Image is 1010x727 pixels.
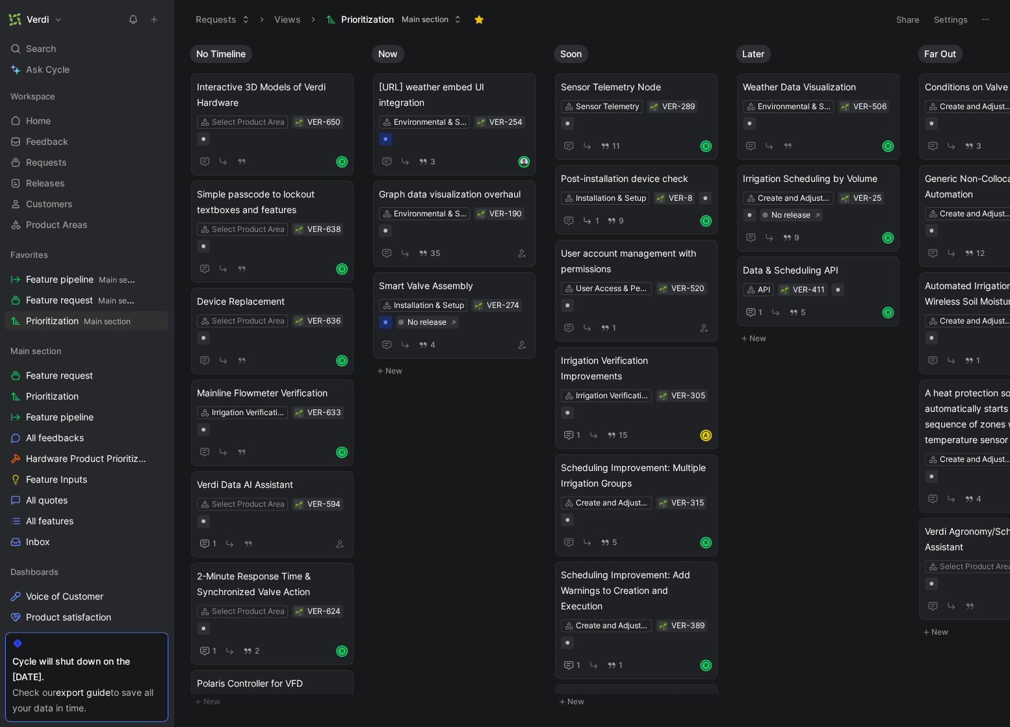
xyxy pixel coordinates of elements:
button: 🌱 [658,284,667,293]
button: 4 [962,492,984,506]
a: Irrigation Scheduling by VolumeCreate and Adjust Irrigation Schedules9R [737,165,900,251]
span: Sensor Telemetry Node [561,79,712,95]
button: VerdiVerdi [5,10,66,29]
span: 1 [976,357,980,364]
img: 🌱 [659,392,667,400]
span: Smart Valve Assembly [379,278,530,294]
button: 3 [962,139,984,153]
div: 🌱 [294,500,304,509]
button: 1 [743,305,765,320]
span: [URL] weather embed UI integration [379,79,530,110]
button: 5 [786,305,808,320]
span: Feature pipeline [26,273,136,287]
span: Main section [98,296,145,305]
a: Feature pipeline [5,407,168,427]
span: Verdi Data AI Assistant [197,477,348,492]
div: R [337,646,346,656]
button: New [554,694,725,709]
button: 🌱 [658,391,667,400]
button: 🌱 [840,102,849,111]
a: export guide [56,687,110,698]
button: 🌱 [294,607,304,616]
div: Favorites [5,245,168,264]
button: 🌱 [658,621,667,630]
div: VER-520 [671,282,705,295]
span: Device Replacement [197,294,348,309]
a: Post-installation device checkInstallation & Setup19R [555,165,718,235]
div: VER-289 [662,100,695,113]
div: R [337,157,346,166]
div: 🌱 [294,225,304,234]
span: Feedback [26,135,68,148]
span: All feedbacks [26,431,84,444]
div: Irrigation Verification [576,389,649,402]
span: Main section [99,275,146,285]
span: Irrigation Verification Improvements [561,353,712,384]
a: Scheduling Improvement: Multiple Irrigation GroupsCreate and Adjust Irrigation Schedules5R [555,454,718,556]
button: 1 [604,658,625,672]
div: Select Product Area [212,605,285,618]
span: 5 [801,309,805,316]
div: R [337,356,346,365]
a: Interactive 3D Models of Verdi HardwareSelect Product AreaR [191,73,354,175]
button: 9 [604,214,627,228]
div: No release [408,316,447,329]
img: 🌱 [295,318,303,325]
a: Feature requestMain section [5,290,168,310]
div: R [701,538,710,547]
div: Search [5,39,168,58]
div: No TimelineNew [185,39,367,716]
span: Hardware Product Prioritization [26,452,151,465]
img: 🌱 [841,103,849,111]
button: 🌱 [840,194,849,203]
div: 🌱 [474,301,483,310]
a: Data & Scheduling APIAPI15R [737,257,900,326]
div: R [701,216,710,225]
a: 2-Minute Response Time & Synchronized Valve ActionSelect Product Area12R [191,563,354,665]
span: Irrigation Scheduling by Volume [743,171,894,186]
div: Create and Adjust Irrigation Schedules [758,192,831,205]
div: Select Product Area [212,116,285,129]
button: 2 [240,644,262,658]
a: Prioritization [5,387,168,406]
div: API [758,283,770,296]
span: 3 [430,158,435,166]
div: Check our to save all your data in time. [12,685,161,716]
button: 🌱 [656,194,665,203]
a: Product Areas [5,215,168,235]
div: VER-389 [671,619,705,632]
button: Settings [928,10,974,29]
span: Simple passcode to lockout textboxes and features [197,186,348,218]
div: VER-636 [307,314,341,327]
button: 3 [416,155,438,169]
a: Feature request [5,366,168,385]
div: 🌱 [476,209,486,218]
button: 35 [416,246,443,261]
div: Create and Adjust Irrigation Schedules [576,619,649,632]
span: 4 [976,495,981,503]
span: Far Out [924,47,956,60]
button: 12 [962,246,987,261]
img: avatar [519,157,528,166]
button: 1 [598,321,619,335]
span: Post-installation device check [561,171,712,186]
span: 1 [213,540,216,548]
img: 🌱 [659,500,667,507]
a: Voice of Customer [5,587,168,606]
div: R [337,264,346,274]
img: 🌱 [295,226,303,234]
span: Ask Cycle [26,62,70,77]
a: Trends [5,628,168,648]
img: 🌱 [477,210,485,218]
button: 5 [598,535,619,550]
div: Installation & Setup [394,299,464,312]
button: 🌱 [294,408,304,417]
img: 🌱 [659,285,667,293]
div: 🌱 [780,285,789,294]
div: No release [771,209,810,222]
